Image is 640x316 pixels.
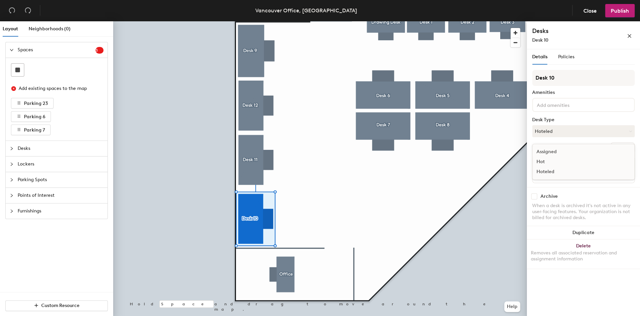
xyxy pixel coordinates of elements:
button: Close [578,4,602,17]
span: collapsed [10,178,14,182]
div: Desk Type [532,117,635,123]
span: Desks [18,141,104,156]
span: Parking Spots [18,172,104,187]
span: Layout [3,26,18,32]
button: Parking 6 [11,111,51,122]
sup: 3 [96,47,104,54]
span: close [627,34,632,38]
button: DeleteRemoves all associated reservation and assignment information [527,239,640,269]
h4: Desks [532,27,605,35]
input: Add amenities [535,101,595,109]
button: Ungroup [610,143,635,154]
div: Assigned [533,147,599,157]
span: Close [583,8,597,14]
div: Hoteled [533,167,599,177]
div: Archive [540,194,558,199]
span: Publish [611,8,629,14]
span: Parking 23 [24,101,48,106]
div: Vancouver Office, [GEOGRAPHIC_DATA] [255,6,357,15]
span: close-circle [11,86,16,91]
span: Parking 6 [24,114,45,120]
div: Removes all associated reservation and assignment information [531,250,636,262]
span: collapsed [10,147,14,151]
span: collapsed [10,193,14,197]
span: Policies [558,54,574,60]
span: collapsed [10,209,14,213]
button: Parking 23 [11,98,54,109]
span: Desk 10 [532,37,548,43]
button: Parking 7 [11,125,51,135]
span: Parking 7 [24,127,45,133]
div: When a desk is archived it's not active in any user-facing features. Your organization is not bil... [532,203,635,221]
button: Duplicate [527,226,640,239]
span: Custom Resource [41,303,80,308]
button: Undo (⌘ + Z) [5,4,19,17]
button: Redo (⌘ + ⇧ + Z) [21,4,35,17]
span: Spaces [18,42,96,58]
span: Details [532,54,547,60]
span: 3 [96,48,104,53]
span: Furnishings [18,203,104,219]
span: Points of Interest [18,188,104,203]
div: Amenities [532,90,635,95]
div: Hot [533,157,599,167]
span: undo [9,7,15,14]
button: Hoteled [532,125,635,137]
button: Publish [605,4,635,17]
button: Custom Resource [5,300,108,311]
span: Lockers [18,157,104,172]
span: expanded [10,48,14,52]
div: Add existing spaces to the map [19,85,98,92]
button: Help [504,301,520,312]
span: collapsed [10,162,14,166]
span: Neighborhoods (0) [29,26,71,32]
